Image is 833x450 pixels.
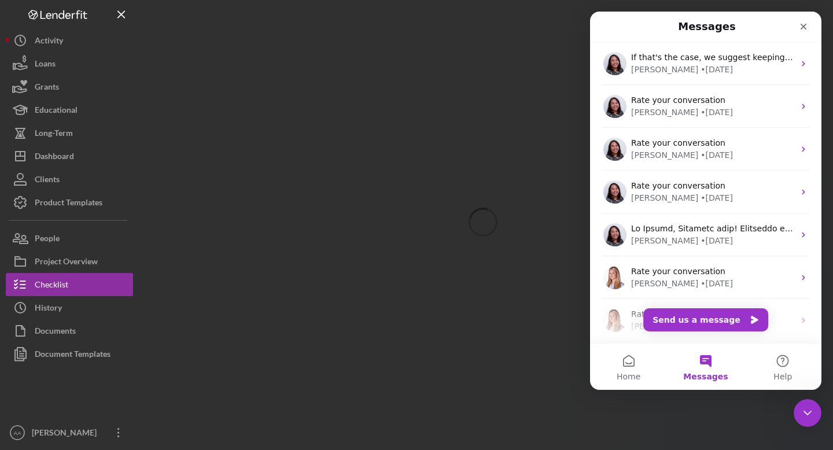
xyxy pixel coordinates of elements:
[6,273,133,296] button: Checklist
[35,191,102,217] div: Product Templates
[41,266,108,278] div: [PERSON_NAME]
[6,191,133,214] button: Product Templates
[13,83,36,106] img: Profile image for Christina
[13,297,36,320] img: Profile image for Allison
[41,255,135,264] span: Rate your conversation
[110,52,143,64] div: • [DATE]
[110,180,143,193] div: • [DATE]
[13,254,36,278] img: Profile image for Allison
[6,250,133,273] button: Project Overview
[41,52,108,64] div: [PERSON_NAME]
[35,168,60,194] div: Clients
[41,84,135,93] span: Rate your conversation
[41,223,108,235] div: [PERSON_NAME]
[6,145,133,168] button: Dashboard
[35,52,56,78] div: Loans
[35,75,59,101] div: Grants
[13,126,36,149] img: Profile image for Christina
[183,361,202,369] span: Help
[14,430,21,436] text: AA
[41,298,135,307] span: Rate your conversation
[6,29,133,52] button: Activity
[29,421,104,447] div: [PERSON_NAME]
[41,95,108,107] div: [PERSON_NAME]
[6,98,133,121] button: Educational
[6,296,133,319] button: History
[6,342,133,366] button: Document Templates
[6,227,133,250] button: People
[53,297,178,320] button: Send us a message
[6,75,133,98] button: Grants
[35,342,110,368] div: Document Templates
[41,180,108,193] div: [PERSON_NAME]
[110,95,143,107] div: • [DATE]
[6,421,133,444] button: AA[PERSON_NAME]
[794,399,821,427] iframe: Intercom live chat
[154,332,231,378] button: Help
[41,138,108,150] div: [PERSON_NAME]
[35,250,98,276] div: Project Overview
[35,296,62,322] div: History
[6,319,133,342] button: Documents
[6,168,133,191] button: Clients
[41,309,108,321] div: [PERSON_NAME]
[6,121,133,145] button: Long-Term
[35,145,74,171] div: Dashboard
[77,332,154,378] button: Messages
[13,169,36,192] img: Profile image for Christina
[35,227,60,253] div: People
[93,361,138,369] span: Messages
[41,169,135,179] span: Rate your conversation
[27,361,50,369] span: Home
[35,319,76,345] div: Documents
[110,223,143,235] div: • [DATE]
[590,12,821,390] iframe: To enrich screen reader interactions, please activate Accessibility in Grammarly extension settings
[35,29,63,55] div: Activity
[110,266,143,278] div: • [DATE]
[6,52,133,75] button: Loans
[41,127,135,136] span: Rate your conversation
[35,273,68,299] div: Checklist
[35,121,73,147] div: Long-Term
[110,138,143,150] div: • [DATE]
[35,98,78,124] div: Educational
[13,212,36,235] img: Profile image for Christina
